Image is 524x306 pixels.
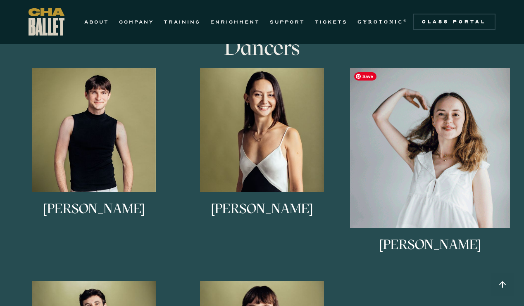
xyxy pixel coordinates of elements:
span: Save [354,72,376,81]
a: GYROTONIC® [357,17,408,27]
h3: Dancers [128,35,396,60]
a: ENRICHMENT [210,17,260,27]
a: TRAINING [164,17,200,27]
h3: [PERSON_NAME] [211,202,313,229]
sup: ® [403,19,408,23]
h3: [PERSON_NAME] [379,238,481,265]
a: Class Portal [413,14,495,30]
a: SUPPORT [270,17,305,27]
a: [PERSON_NAME] [350,68,510,268]
a: home [29,8,64,36]
a: COMPANY [119,17,154,27]
strong: GYROTONIC [357,19,403,25]
a: TICKETS [315,17,348,27]
div: Class Portal [418,19,491,25]
a: [PERSON_NAME] [14,68,174,232]
h3: [PERSON_NAME] [43,202,145,229]
a: [PERSON_NAME] [182,68,342,232]
a: ABOUT [84,17,109,27]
